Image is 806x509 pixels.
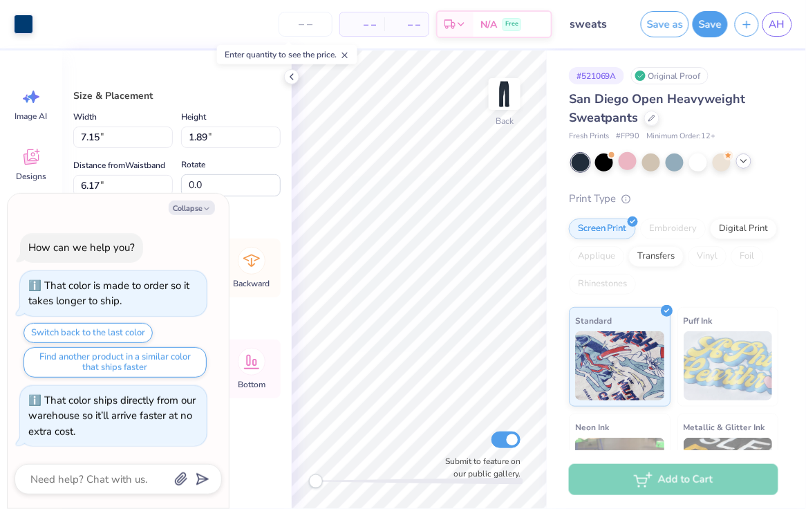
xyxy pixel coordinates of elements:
[181,109,206,125] label: Height
[575,438,664,507] img: Neon Ink
[631,67,709,84] div: Original Proof
[693,11,728,37] button: Save
[769,17,785,33] span: AH
[73,157,165,174] label: Distance from Waistband
[505,19,518,29] span: Free
[491,80,518,108] img: Back
[169,201,215,215] button: Collapse
[569,91,746,126] span: San Diego Open Heavyweight Sweatpants
[569,246,624,267] div: Applique
[438,455,521,480] label: Submit to feature on our public gallery.
[238,379,265,390] span: Bottom
[28,394,196,438] div: That color ships directly from our warehouse so it’ll arrive faster at no extra cost.
[16,171,46,182] span: Designs
[731,246,763,267] div: Foil
[575,331,664,400] img: Standard
[73,89,281,103] div: Size & Placement
[569,131,610,142] span: Fresh Prints
[28,279,189,308] div: That color is made to order so it takes longer to ship.
[393,17,420,32] span: – –
[640,219,706,239] div: Embroidery
[28,241,135,254] div: How can we help you?
[569,219,636,239] div: Screen Print
[24,323,153,343] button: Switch back to the last color
[181,156,205,173] label: Rotate
[559,10,627,38] input: Untitled Design
[688,246,727,267] div: Vinyl
[684,420,765,434] span: Metallic & Glitter Ink
[496,115,514,127] div: Back
[710,219,777,239] div: Digital Print
[684,438,773,507] img: Metallic & Glitter Ink
[234,278,270,289] span: Backward
[309,474,323,488] div: Accessibility label
[684,331,773,400] img: Puff Ink
[569,191,778,207] div: Print Type
[628,246,684,267] div: Transfers
[73,109,97,125] label: Width
[641,11,689,37] button: Save as
[24,347,207,378] button: Find another product in a similar color that ships faster
[575,313,612,328] span: Standard
[647,131,716,142] span: Minimum Order: 12 +
[348,17,376,32] span: – –
[569,67,624,84] div: # 521069A
[569,274,636,295] div: Rhinestones
[279,12,332,37] input: – –
[15,111,48,122] span: Image AI
[217,45,357,64] div: Enter quantity to see the price.
[762,12,792,37] a: AH
[575,420,609,434] span: Neon Ink
[480,17,497,32] span: N/A
[617,131,640,142] span: # FP90
[684,313,713,328] span: Puff Ink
